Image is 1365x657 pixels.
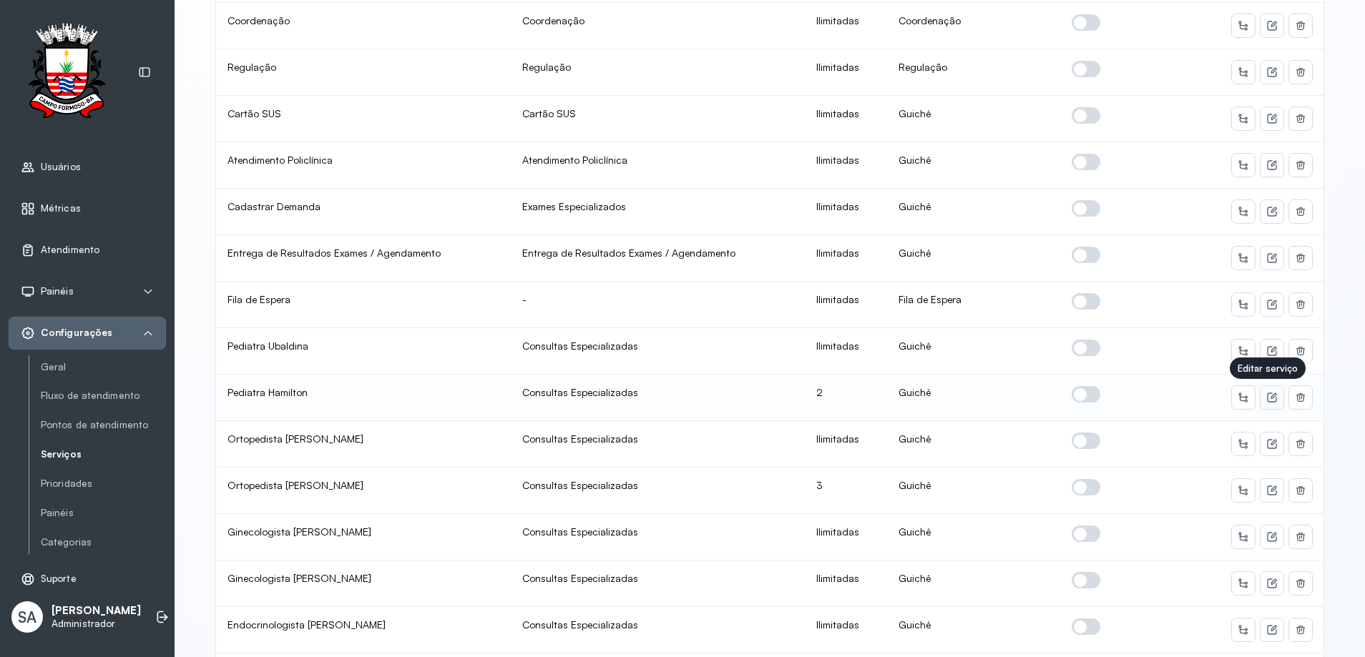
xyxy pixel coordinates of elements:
[522,572,794,585] div: Consultas Especializadas
[805,142,887,189] td: Ilimitadas
[216,49,511,96] td: Regulação
[522,14,794,27] div: Coordenação
[216,514,511,560] td: Ginecologista [PERSON_NAME]
[805,3,887,49] td: Ilimitadas
[887,421,1060,468] td: Guichê
[805,189,887,235] td: Ilimitadas
[887,514,1060,560] td: Guichê
[805,421,887,468] td: Ilimitadas
[216,468,511,514] td: Ortopedista [PERSON_NAME]
[41,285,74,297] span: Painéis
[887,375,1060,421] td: Guichê
[522,433,794,445] div: Consultas Especializadas
[805,375,887,421] td: 2
[522,154,794,167] div: Atendimento Policlínica
[21,202,154,216] a: Métricas
[805,560,887,607] td: Ilimitadas
[522,61,794,74] div: Regulação
[41,504,166,522] a: Painéis
[41,361,166,373] a: Geral
[41,390,166,402] a: Fluxo de atendimento
[805,607,887,653] td: Ilimitadas
[216,375,511,421] td: Pediatra Hamilton
[805,328,887,375] td: Ilimitadas
[887,282,1060,328] td: Fila de Espera
[41,507,166,519] a: Painéis
[41,244,99,256] span: Atendimento
[41,161,81,173] span: Usuários
[216,142,511,189] td: Atendimento Policlínica
[805,282,887,328] td: Ilimitadas
[216,282,511,328] td: Fila de Espera
[805,514,887,560] td: Ilimitadas
[41,475,166,493] a: Prioridades
[41,387,166,405] a: Fluxo de atendimento
[805,96,887,142] td: Ilimitadas
[52,618,141,630] p: Administrador
[41,573,77,585] span: Suporte
[887,189,1060,235] td: Guichê
[522,618,794,631] div: Consultas Especializadas
[41,536,166,548] a: Categorias
[216,328,511,375] td: Pediatra Ubaldina
[41,478,166,490] a: Prioridades
[216,607,511,653] td: Endocrinologista [PERSON_NAME]
[522,247,794,260] div: Entrega de Resultados Exames / Agendamento
[216,96,511,142] td: Cartão SUS
[522,340,794,352] div: Consultas Especializadas
[522,386,794,399] div: Consultas Especializadas
[887,328,1060,375] td: Guichê
[21,243,154,257] a: Atendimento
[41,202,81,214] span: Métricas
[216,560,511,607] td: Ginecologista [PERSON_NAME]
[216,189,511,235] td: Cadastrar Demanda
[887,235,1060,282] td: Guichê
[41,419,166,431] a: Pontos de atendimento
[41,533,166,551] a: Categorias
[216,235,511,282] td: Entrega de Resultados Exames / Agendamento
[887,560,1060,607] td: Guichê
[41,445,166,463] a: Serviços
[887,607,1060,653] td: Guichê
[887,49,1060,96] td: Regulação
[15,23,118,122] img: Logotipo do estabelecimento
[522,293,794,306] div: -
[41,358,166,376] a: Geral
[887,3,1060,49] td: Coordenação
[522,200,794,213] div: Exames Especializados
[805,235,887,282] td: Ilimitadas
[41,327,112,339] span: Configurações
[216,3,511,49] td: Coordenação
[522,479,794,492] div: Consultas Especializadas
[216,421,511,468] td: Ortopedista [PERSON_NAME]
[41,448,166,460] a: Serviços
[52,604,141,618] p: [PERSON_NAME]
[522,107,794,120] div: Cartão SUS
[805,468,887,514] td: 3
[887,468,1060,514] td: Guichê
[887,142,1060,189] td: Guichê
[805,49,887,96] td: Ilimitadas
[41,416,166,434] a: Pontos de atendimento
[887,96,1060,142] td: Guichê
[21,160,154,174] a: Usuários
[522,525,794,538] div: Consultas Especializadas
